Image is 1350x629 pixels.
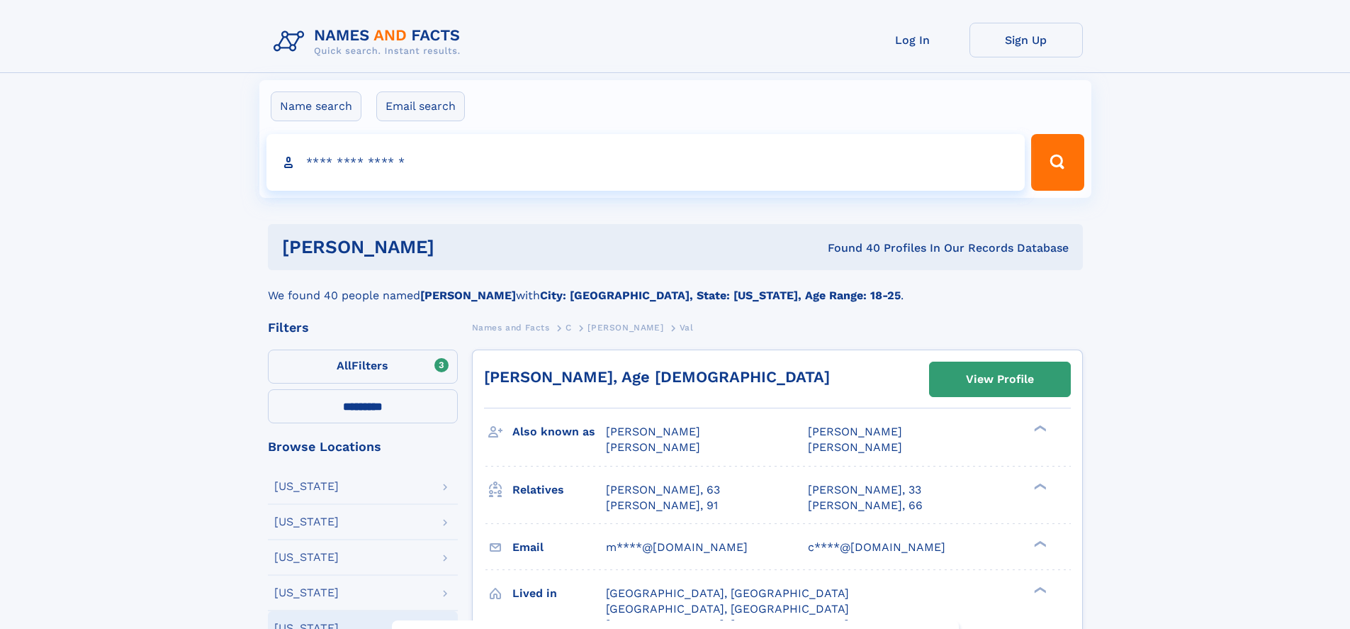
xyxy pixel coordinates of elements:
[274,587,339,599] div: [US_STATE]
[512,478,606,502] h3: Relatives
[268,350,458,384] label: Filters
[472,318,550,336] a: Names and Facts
[282,238,631,256] h1: [PERSON_NAME]
[566,318,572,336] a: C
[606,586,849,600] span: [GEOGRAPHIC_DATA], [GEOGRAPHIC_DATA]
[587,323,663,333] span: [PERSON_NAME]
[268,440,458,453] div: Browse Locations
[1031,134,1084,191] button: Search Button
[680,323,694,333] span: Val
[1030,482,1047,491] div: ❯
[271,91,361,121] label: Name search
[566,323,572,333] span: C
[606,498,718,513] a: [PERSON_NAME], 91
[274,481,339,492] div: [US_STATE]
[268,321,458,334] div: Filters
[808,482,921,498] a: [PERSON_NAME], 33
[808,440,902,454] span: [PERSON_NAME]
[1030,424,1047,433] div: ❯
[540,289,901,302] b: City: [GEOGRAPHIC_DATA], State: [US_STATE], Age Range: 18-25
[606,440,700,454] span: [PERSON_NAME]
[966,363,1034,396] div: View Profile
[274,552,339,563] div: [US_STATE]
[606,602,849,616] span: [GEOGRAPHIC_DATA], [GEOGRAPHIC_DATA]
[856,23,969,57] a: Log In
[587,318,663,336] a: [PERSON_NAME]
[606,482,720,498] a: [PERSON_NAME], 63
[606,425,700,438] span: [PERSON_NAME]
[631,240,1069,256] div: Found 40 Profiles In Our Records Database
[808,498,923,513] a: [PERSON_NAME], 66
[512,535,606,560] h3: Email
[1030,539,1047,548] div: ❯
[376,91,465,121] label: Email search
[266,134,1025,191] input: search input
[420,289,516,302] b: [PERSON_NAME]
[930,362,1070,396] a: View Profile
[484,368,830,386] a: [PERSON_NAME], Age [DEMOGRAPHIC_DATA]
[268,270,1083,304] div: We found 40 people named with .
[1030,585,1047,594] div: ❯
[512,420,606,444] h3: Also known as
[808,425,902,438] span: [PERSON_NAME]
[268,23,472,61] img: Logo Names and Facts
[969,23,1083,57] a: Sign Up
[512,581,606,606] h3: Lived in
[337,359,351,372] span: All
[274,516,339,528] div: [US_STATE]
